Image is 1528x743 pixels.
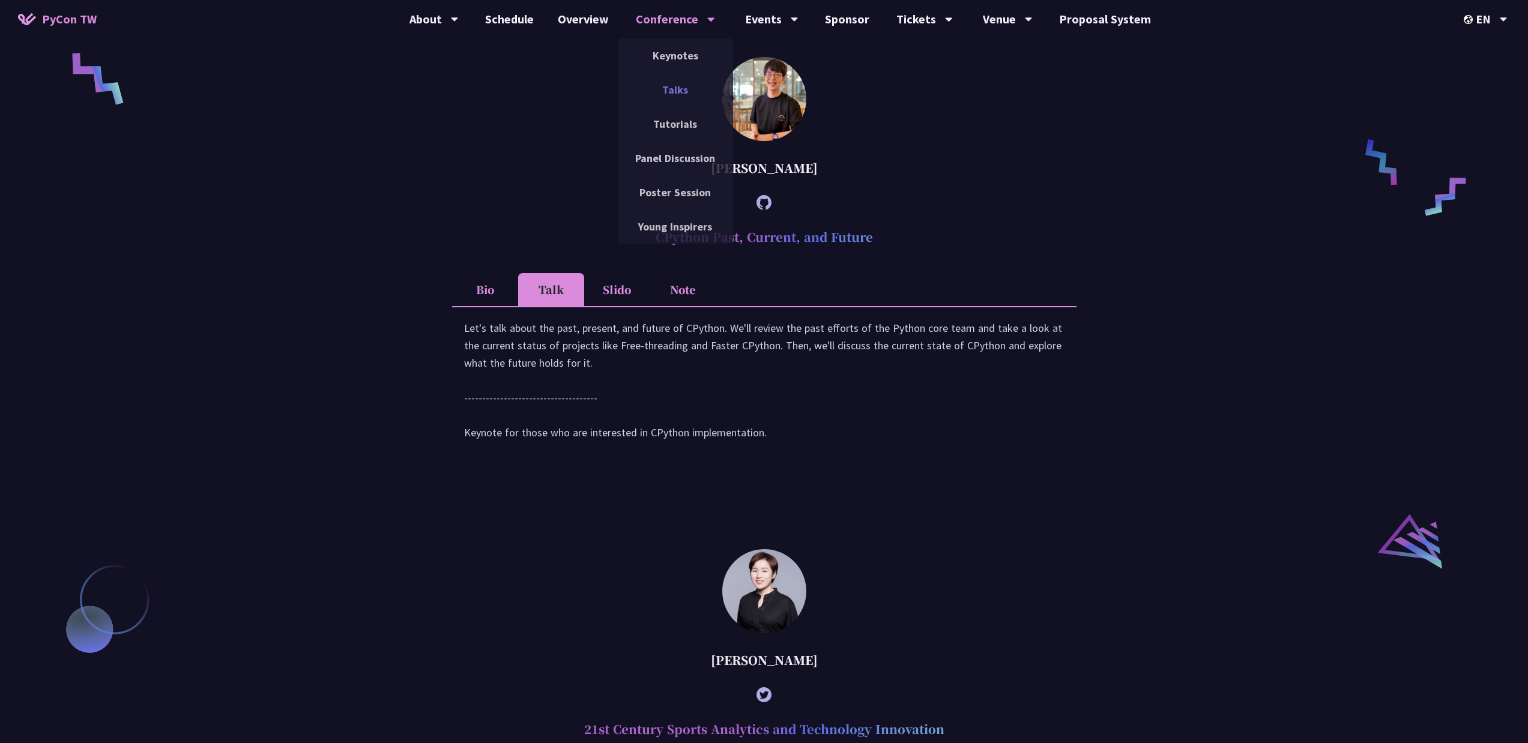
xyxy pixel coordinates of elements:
a: Young Inspirers [618,212,733,241]
li: Bio [452,273,518,306]
img: Locale Icon [1464,15,1476,24]
li: Talk [518,273,584,306]
a: Keynotes [618,41,733,70]
img: Tica Lin [722,549,806,633]
h2: CPython Past, Current, and Future [452,219,1077,255]
a: Tutorials [618,110,733,138]
a: Talks [618,76,733,104]
a: PyCon TW [6,4,109,34]
div: [PERSON_NAME] [452,642,1077,678]
a: Panel Discussion [618,144,733,172]
a: Poster Session [618,178,733,206]
li: Note [650,273,716,306]
div: Let's talk about the past, present, and future of CPython. We'll review the past efforts of the P... [464,319,1064,453]
img: Donghee Na [722,57,806,141]
span: PyCon TW [42,10,97,28]
img: Home icon of PyCon TW 2025 [18,13,36,25]
div: [PERSON_NAME] [452,150,1077,186]
li: Slido [584,273,650,306]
